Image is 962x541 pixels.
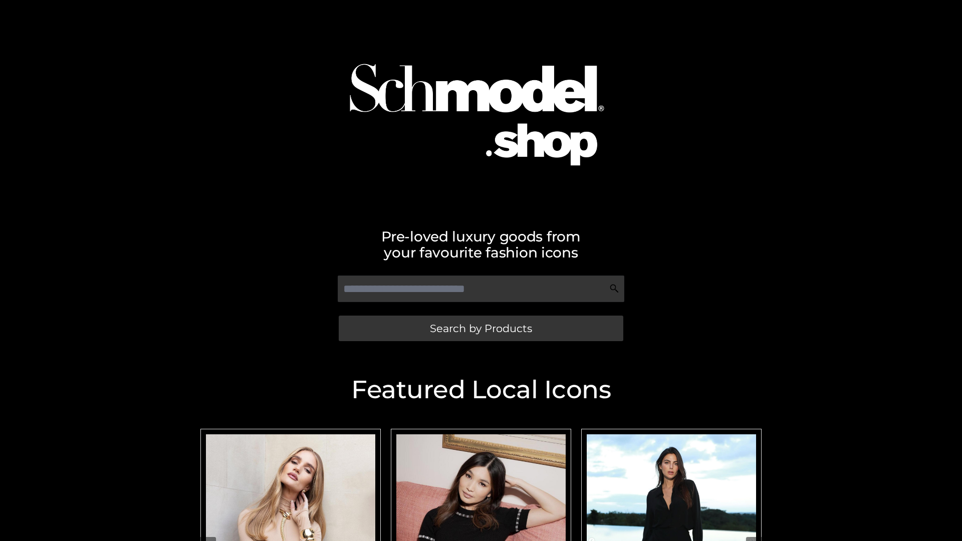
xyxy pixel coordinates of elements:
span: Search by Products [430,323,532,334]
a: Search by Products [339,316,623,341]
h2: Featured Local Icons​ [195,377,767,402]
h2: Pre-loved luxury goods from your favourite fashion icons [195,228,767,260]
img: Search Icon [609,284,619,294]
